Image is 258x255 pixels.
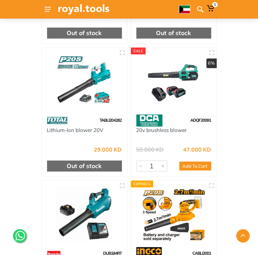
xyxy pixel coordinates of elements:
[100,118,122,123] span: TABLI204282
[206,58,217,68] div: 6%
[131,47,146,54] div: SALE
[205,2,217,16] a: 0
[136,27,211,38] div: Out of stock
[131,180,154,187] div: Express
[94,147,122,152] div: 29.000 KD
[94,14,122,19] div: 30.500 KD
[47,186,122,242] img: Royal Tools - 18v Brushless Blower
[136,53,211,109] img: Royal Tools - 20v brushless blower
[136,147,164,152] div: 50.000 KD
[179,162,211,170] button: Add To Cart
[136,186,211,242] img: Royal Tools - Cordless Aspirator Air Blower 20v
[47,127,103,133] a: Lithium-Ion blower 20V
[179,5,190,14] img: ar.webp
[47,114,68,126] img: 86.webp
[183,14,211,19] div: 32.000 KD
[136,114,162,126] img: 58.webp
[47,160,122,171] div: Out of stock
[58,4,110,14] img: Royal Tools Logo
[136,127,187,133] a: 20v brushless blower
[191,118,211,123] span: ADQF20091
[212,2,218,7] span: 0
[47,27,122,38] div: Out of stock
[47,53,122,109] img: Royal Tools - Lithium-Ion blower 20V
[183,147,211,152] div: 47.000 KD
